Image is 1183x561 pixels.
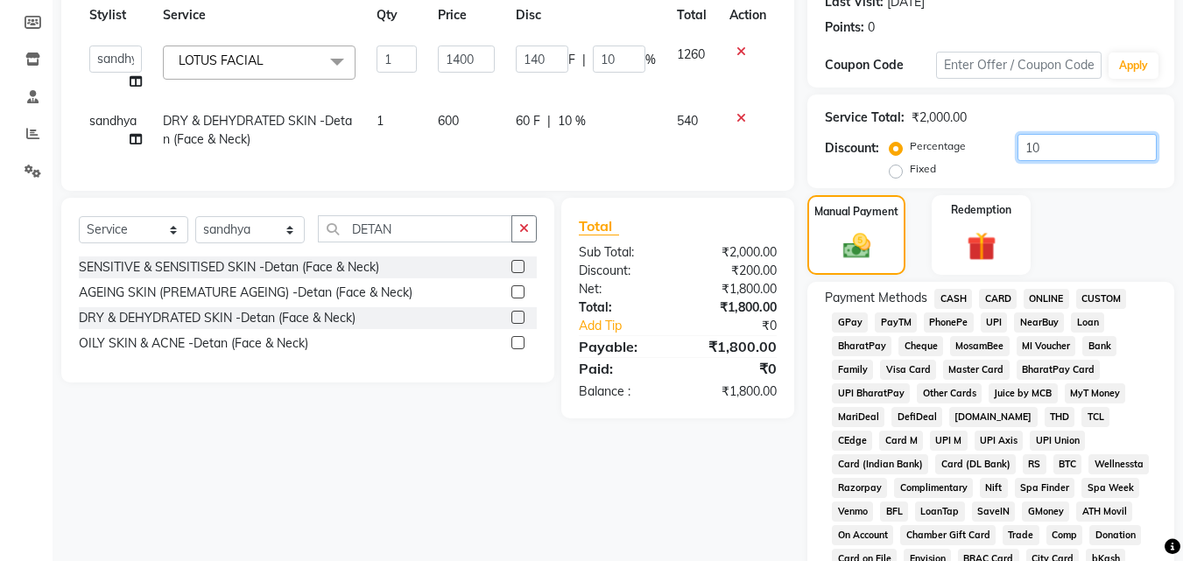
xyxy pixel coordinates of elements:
span: 10 % [558,112,586,130]
div: Discount: [566,262,678,280]
span: Bank [1082,336,1116,356]
div: Coupon Code [825,56,935,74]
span: Complimentary [894,478,973,498]
span: Master Card [943,360,1010,380]
div: ₹1,800.00 [678,298,790,317]
span: % [645,51,656,69]
button: Apply [1109,53,1158,79]
a: Add Tip [566,317,696,335]
div: DRY & DEHYDRATED SKIN -Detan (Face & Neck) [79,309,356,327]
label: Manual Payment [814,204,898,220]
div: Payable: [566,336,678,357]
span: Venmo [832,501,873,522]
div: Total: [566,298,678,317]
span: Payment Methods [825,289,927,307]
div: Service Total: [825,109,905,127]
span: PhonePe [924,312,974,333]
span: LoanTap [915,501,965,522]
span: ONLINE [1024,289,1069,309]
span: Card (Indian Bank) [832,454,928,474]
span: Razorpay [832,478,887,498]
span: ATH Movil [1076,501,1132,522]
span: MI Voucher [1017,336,1076,356]
span: UPI BharatPay [832,383,910,403]
span: DRY & DEHYDRATED SKIN -Detan (Face & Neck) [163,113,352,147]
span: BharatPay Card [1017,360,1101,380]
label: Fixed [910,161,936,177]
a: x [264,53,271,68]
img: _cash.svg [834,230,879,262]
span: 1 [377,113,384,129]
span: Card (DL Bank) [935,454,1016,474]
span: Trade [1003,525,1039,545]
span: UPI Union [1030,431,1085,451]
span: UPI Axis [975,431,1024,451]
span: Nift [980,478,1008,498]
span: Spa Week [1081,478,1139,498]
span: 60 F [516,112,540,130]
span: Juice by MCB [989,383,1058,403]
span: Total [579,217,619,235]
span: Cheque [898,336,943,356]
span: BFL [880,501,908,522]
span: Comp [1046,525,1083,545]
span: Other Cards [917,383,982,403]
span: Family [832,360,873,380]
label: Percentage [910,138,966,154]
label: Redemption [951,202,1011,218]
img: _gift.svg [958,228,1005,264]
span: Wellnessta [1088,454,1149,474]
span: GMoney [1022,501,1069,522]
div: ₹0 [678,358,790,379]
div: Net: [566,280,678,298]
span: UPI M [930,431,968,451]
span: CASH [934,289,972,309]
span: sandhya [89,113,137,129]
span: F [568,51,575,69]
span: MyT Money [1065,383,1126,403]
span: | [582,51,586,69]
span: Card M [879,431,923,451]
div: SENSITIVE & SENSITISED SKIN -Detan (Face & Neck) [79,258,379,277]
span: | [547,112,551,130]
span: PayTM [875,312,917,333]
span: Visa Card [880,360,936,380]
span: Loan [1071,312,1104,333]
span: SaveIN [972,501,1016,522]
div: Points: [825,18,864,37]
span: TCL [1081,407,1109,427]
div: OILY SKIN & ACNE -Detan (Face & Neck) [79,334,308,353]
span: [DOMAIN_NAME] [949,407,1038,427]
span: RS [1023,454,1046,474]
span: Donation [1089,525,1141,545]
span: CEdge [832,431,872,451]
span: BTC [1053,454,1082,474]
div: ₹0 [697,317,791,335]
div: 0 [868,18,875,37]
div: ₹2,000.00 [678,243,790,262]
div: ₹1,800.00 [678,382,790,401]
span: BharatPay [832,336,891,356]
div: ₹200.00 [678,262,790,280]
span: 1260 [677,46,705,62]
input: Search or Scan [318,215,512,242]
span: 540 [677,113,698,129]
span: NearBuy [1014,312,1064,333]
span: MariDeal [832,407,884,427]
span: UPI [981,312,1008,333]
div: Paid: [566,358,678,379]
span: GPay [832,312,868,333]
span: Spa Finder [1015,478,1075,498]
div: Sub Total: [566,243,678,262]
span: 600 [438,113,459,129]
div: AGEING SKIN (PREMATURE AGEING) -Detan (Face & Neck) [79,284,412,302]
div: Discount: [825,139,879,158]
span: CUSTOM [1076,289,1127,309]
span: DefiDeal [891,407,942,427]
div: ₹1,800.00 [678,336,790,357]
div: ₹1,800.00 [678,280,790,298]
span: Chamber Gift Card [900,525,996,545]
span: MosamBee [950,336,1010,356]
span: CARD [979,289,1017,309]
span: On Account [832,525,893,545]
